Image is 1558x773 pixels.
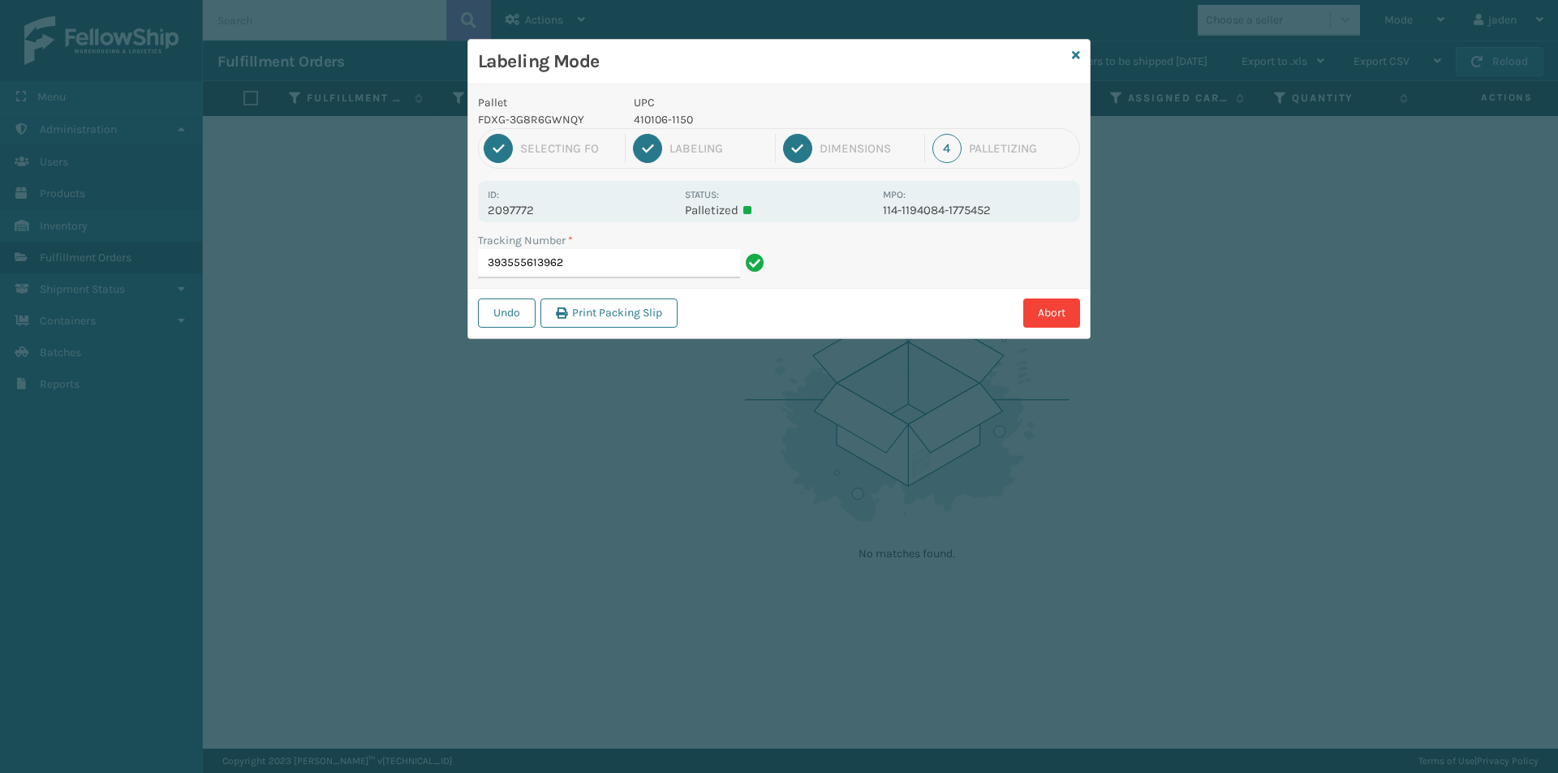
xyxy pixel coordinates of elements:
[478,298,536,328] button: Undo
[540,298,678,328] button: Print Packing Slip
[520,141,618,156] div: Selecting FO
[685,203,872,217] p: Palletized
[883,189,906,200] label: MPO:
[634,94,873,111] p: UPC
[932,134,962,163] div: 4
[478,111,614,128] p: FDXG-3G8R6GWNQY
[484,134,513,163] div: 1
[488,203,675,217] p: 2097772
[478,94,614,111] p: Pallet
[634,111,873,128] p: 410106-1150
[820,141,917,156] div: Dimensions
[783,134,812,163] div: 3
[633,134,662,163] div: 2
[1023,298,1080,328] button: Abort
[685,189,719,200] label: Status:
[478,49,1065,74] h3: Labeling Mode
[488,189,499,200] label: Id:
[883,203,1070,217] p: 114-1194084-1775452
[669,141,767,156] div: Labeling
[969,141,1074,156] div: Palletizing
[478,232,573,249] label: Tracking Number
